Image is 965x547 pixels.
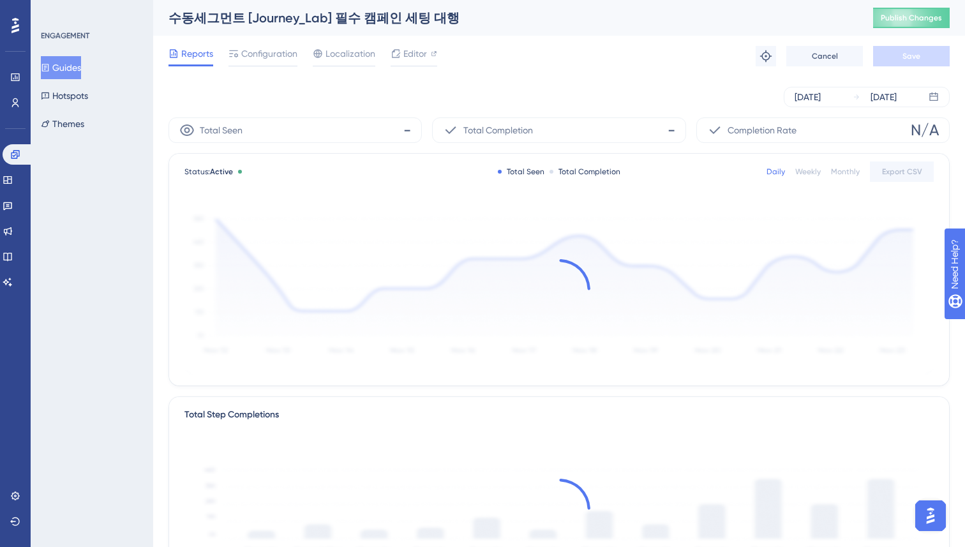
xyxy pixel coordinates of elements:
div: Total Seen [498,167,544,177]
button: Guides [41,56,81,79]
button: Publish Changes [873,8,950,28]
span: Configuration [241,46,297,61]
div: Monthly [831,167,860,177]
button: Hotspots [41,84,88,107]
button: Themes [41,112,84,135]
div: [DATE] [795,89,821,105]
span: N/A [911,120,939,140]
div: Daily [767,167,785,177]
div: 수동세그먼트 [Journey_Lab] 필수 캠페인 세팅 대행 [168,9,841,27]
button: Save [873,46,950,66]
span: Completion Rate [728,123,797,138]
span: Total Seen [200,123,243,138]
span: Export CSV [882,167,922,177]
div: Weekly [795,167,821,177]
button: Export CSV [870,161,934,182]
span: Editor [403,46,427,61]
div: ENGAGEMENT [41,31,89,41]
span: Localization [325,46,375,61]
iframe: UserGuiding AI Assistant Launcher [911,497,950,535]
div: Total Completion [550,167,620,177]
span: - [403,120,411,140]
div: [DATE] [871,89,897,105]
span: Cancel [812,51,838,61]
span: Total Completion [463,123,533,138]
span: Need Help? [30,3,80,19]
span: Save [902,51,920,61]
span: Reports [181,46,213,61]
span: - [668,120,675,140]
span: Active [210,167,233,176]
span: Publish Changes [881,13,942,23]
span: Status: [184,167,233,177]
div: Total Step Completions [184,407,279,423]
button: Cancel [786,46,863,66]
